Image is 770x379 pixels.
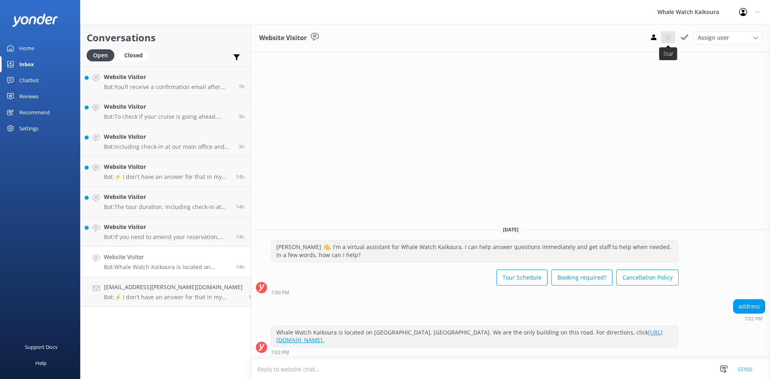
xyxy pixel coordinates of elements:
[81,126,251,156] a: Website VisitorBot:Including check-in at our main office and bus transfers to and from our marina...
[118,51,153,59] a: Closed
[104,203,230,211] p: Bot: The tour duration, including check-in at the main office and bus transfers to and from the m...
[259,33,307,43] h3: Website Visitor
[104,193,230,201] h4: Website Visitor
[498,226,523,233] span: [DATE]
[104,263,230,271] p: Bot: Whale Watch Kaikoura is located on [GEOGRAPHIC_DATA], [GEOGRAPHIC_DATA]. We are the only bui...
[104,283,243,292] h4: [EMAIL_ADDRESS][PERSON_NAME][DOMAIN_NAME]
[81,156,251,186] a: Website VisitorBot:⚡ I don't have an answer for that in my knowledge base. Please try and rephras...
[236,263,245,270] span: Sep 13 2025 07:02pm (UTC +12:00) Pacific/Auckland
[19,56,34,72] div: Inbox
[12,14,58,27] img: yonder-white-logo.png
[271,349,679,355] div: Sep 13 2025 07:02pm (UTC +12:00) Pacific/Auckland
[118,49,149,61] div: Closed
[104,102,233,111] h4: Website Visitor
[733,316,765,321] div: Sep 13 2025 07:02pm (UTC +12:00) Pacific/Auckland
[276,328,663,344] a: [URL][DOMAIN_NAME].
[551,270,612,286] button: Booking required?
[271,290,289,295] strong: 7:00 PM
[87,51,118,59] a: Open
[104,233,230,241] p: Bot: If you need to amend your reservation, please contact us directly at [PHONE_NUMBER] or [EMAI...
[104,83,233,91] p: Bot: You’ll receive a confirmation email after booking. If you’d like to reconfirm or have any qu...
[81,186,251,217] a: Website VisitorBot:The tour duration, including check-in at the main office and bus transfers to ...
[87,49,114,61] div: Open
[19,88,38,104] div: Reviews
[25,339,57,355] div: Support Docs
[19,72,39,88] div: Chatbot
[81,247,251,277] a: Website VisitorBot:Whale Watch Kaikoura is located on [GEOGRAPHIC_DATA], [GEOGRAPHIC_DATA]. We ar...
[271,350,289,355] strong: 7:02 PM
[239,113,245,120] span: Sep 14 2025 06:22am (UTC +12:00) Pacific/Auckland
[239,83,245,90] span: Sep 14 2025 08:07am (UTC +12:00) Pacific/Auckland
[249,294,257,300] span: Sep 13 2025 04:39pm (UTC +12:00) Pacific/Auckland
[272,240,678,261] div: [PERSON_NAME] 👋, I'm a virtual assistant for Whale Watch Kaikoura. I can help answer questions im...
[87,30,245,45] h2: Conversations
[19,104,50,120] div: Recommend
[239,143,245,150] span: Sep 14 2025 06:21am (UTC +12:00) Pacific/Auckland
[104,253,230,261] h4: Website Visitor
[81,277,251,307] a: [EMAIL_ADDRESS][PERSON_NAME][DOMAIN_NAME]Bot:⚡ I don't have an answer for that in my knowledge ba...
[236,233,245,240] span: Sep 13 2025 07:07pm (UTC +12:00) Pacific/Auckland
[104,73,233,81] h4: Website Visitor
[104,294,243,301] p: Bot: ⚡ I don't have an answer for that in my knowledge base. Please try and rephrase your questio...
[19,120,38,136] div: Settings
[81,96,251,126] a: Website VisitorBot:To check if your cruise is going ahead, please click the Cruise Status button ...
[616,270,679,286] button: Cancellation Policy
[236,173,245,180] span: Sep 13 2025 07:22pm (UTC +12:00) Pacific/Auckland
[104,113,233,120] p: Bot: To check if your cruise is going ahead, please click the Cruise Status button at the top of ...
[694,31,762,44] div: Assign User
[104,132,233,141] h4: Website Visitor
[272,326,678,347] div: Whale Watch Kaikoura is located on [GEOGRAPHIC_DATA], [GEOGRAPHIC_DATA]. We are the only building...
[496,270,547,286] button: Tour Schedule
[81,66,251,96] a: Website VisitorBot:You’ll receive a confirmation email after booking. If you’d like to reconfirm ...
[104,143,233,150] p: Bot: Including check-in at our main office and bus transfers to and from our marina at [GEOGRAPHI...
[104,223,230,231] h4: Website Visitor
[734,300,765,313] div: address
[236,203,245,210] span: Sep 13 2025 07:09pm (UTC +12:00) Pacific/Auckland
[698,33,729,42] span: Assign user
[35,355,47,371] div: Help
[271,290,679,295] div: Sep 13 2025 07:00pm (UTC +12:00) Pacific/Auckland
[104,173,230,180] p: Bot: ⚡ I don't have an answer for that in my knowledge base. Please try and rephrase your questio...
[19,40,34,56] div: Home
[81,217,251,247] a: Website VisitorBot:If you need to amend your reservation, please contact us directly at [PHONE_NU...
[744,316,762,321] strong: 7:02 PM
[104,162,230,171] h4: Website Visitor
